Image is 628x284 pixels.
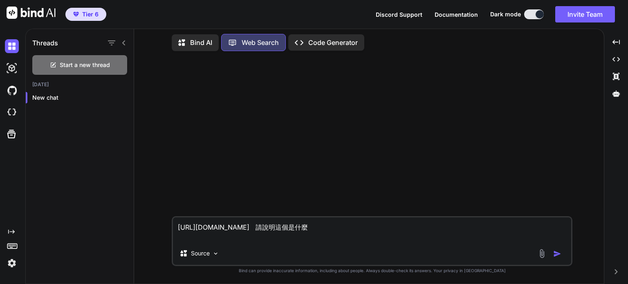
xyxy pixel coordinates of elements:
[5,256,19,270] img: settings
[308,38,358,47] p: Code Generator
[7,7,56,19] img: Bind AI
[5,39,19,53] img: darkChat
[32,94,134,102] p: New chat
[32,38,58,48] h1: Threads
[5,61,19,75] img: darkAi-studio
[173,217,571,242] textarea: [URL][DOMAIN_NAME] 請說明這個是什麼
[435,10,478,19] button: Documentation
[376,11,422,18] span: Discord Support
[73,12,79,17] img: premium
[490,10,521,18] span: Dark mode
[190,38,212,47] p: Bind AI
[5,83,19,97] img: githubDark
[65,8,106,21] button: premiumTier 6
[553,250,561,258] img: icon
[82,10,99,18] span: Tier 6
[172,268,572,274] p: Bind can provide inaccurate information, including about people. Always double-check its answers....
[212,250,219,257] img: Pick Models
[242,38,279,47] p: Web Search
[26,81,134,88] h2: [DATE]
[5,105,19,119] img: cloudideIcon
[60,61,110,69] span: Start a new thread
[191,249,210,257] p: Source
[376,10,422,19] button: Discord Support
[435,11,478,18] span: Documentation
[537,249,547,258] img: attachment
[555,6,615,22] button: Invite Team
